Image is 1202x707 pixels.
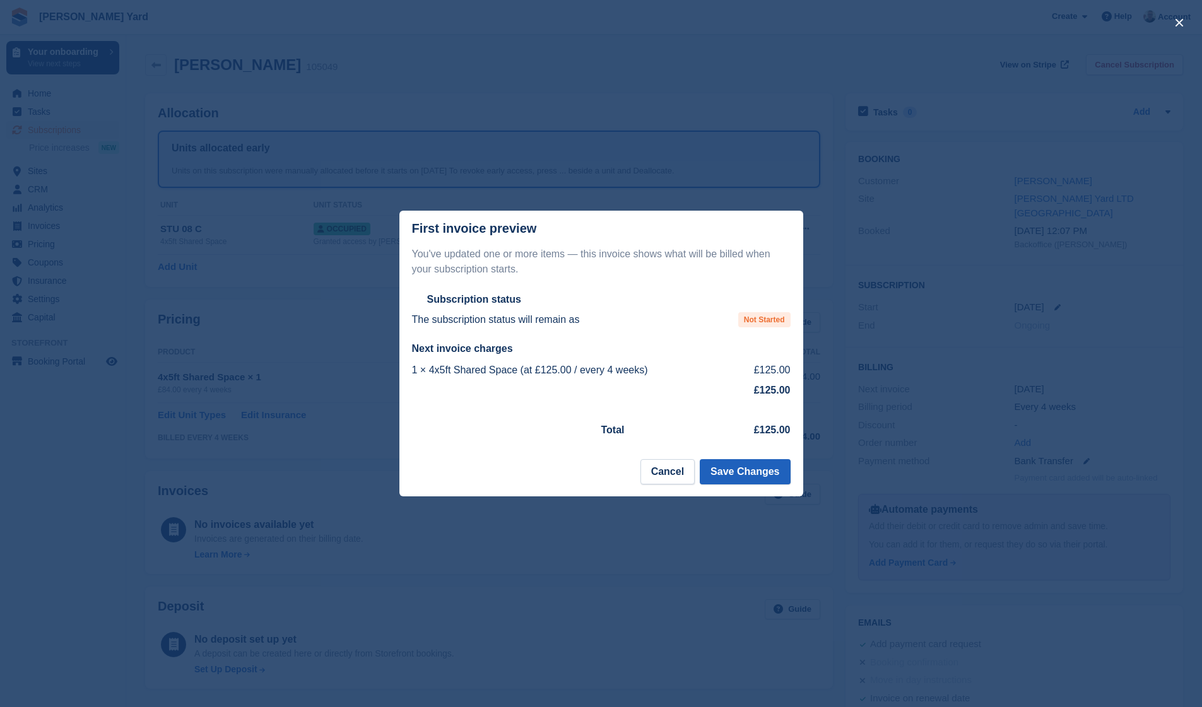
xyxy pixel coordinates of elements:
[601,424,625,435] strong: Total
[640,459,695,484] button: Cancel
[738,312,791,327] span: Not Started
[427,293,521,306] h2: Subscription status
[412,312,580,327] p: The subscription status will remain as
[412,342,791,355] h2: Next invoice charges
[754,424,791,435] strong: £125.00
[754,385,791,395] strong: £125.00
[700,459,790,484] button: Save Changes
[412,247,791,277] p: You've updated one or more items — this invoice shows what will be billed when your subscription ...
[412,221,537,236] p: First invoice preview
[739,360,790,380] td: £125.00
[412,360,740,380] td: 1 × 4x5ft Shared Space (at £125.00 / every 4 weeks)
[1169,13,1189,33] button: close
